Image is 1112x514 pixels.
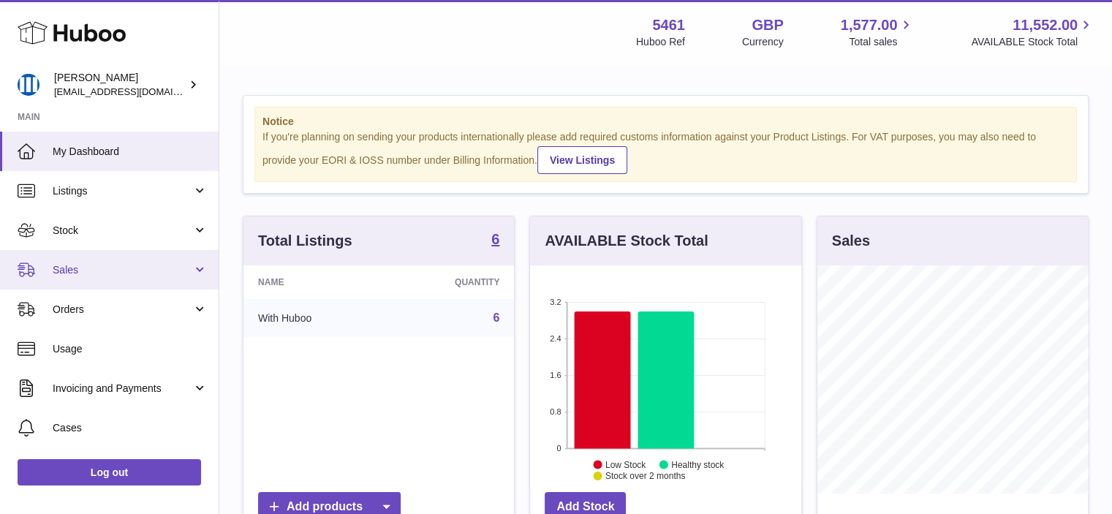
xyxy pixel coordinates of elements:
[243,299,386,337] td: With Huboo
[671,459,725,469] text: Healthy stock
[18,74,39,96] img: oksana@monimoto.com
[54,71,186,99] div: [PERSON_NAME]
[53,263,192,277] span: Sales
[1013,15,1078,35] span: 11,552.00
[652,15,685,35] strong: 5461
[262,130,1069,174] div: If you're planning on sending your products internationally please add required customs informati...
[551,407,561,416] text: 0.8
[53,224,192,238] span: Stock
[605,471,685,481] text: Stock over 2 months
[243,265,386,299] th: Name
[537,146,627,174] a: View Listings
[491,232,499,246] strong: 6
[551,371,561,379] text: 1.6
[386,265,514,299] th: Quantity
[742,35,784,49] div: Currency
[493,311,499,324] a: 6
[557,444,561,453] text: 0
[971,15,1094,49] a: 11,552.00 AVAILABLE Stock Total
[551,298,561,306] text: 3.2
[18,459,201,485] a: Log out
[258,231,352,251] h3: Total Listings
[54,86,215,97] span: [EMAIL_ADDRESS][DOMAIN_NAME]
[605,459,646,469] text: Low Stock
[53,382,192,396] span: Invoicing and Payments
[53,184,192,198] span: Listings
[53,145,208,159] span: My Dashboard
[841,15,915,49] a: 1,577.00 Total sales
[752,15,783,35] strong: GBP
[971,35,1094,49] span: AVAILABLE Stock Total
[832,231,870,251] h3: Sales
[849,35,914,49] span: Total sales
[53,303,192,317] span: Orders
[636,35,685,49] div: Huboo Ref
[545,231,708,251] h3: AVAILABLE Stock Total
[53,342,208,356] span: Usage
[841,15,898,35] span: 1,577.00
[53,421,208,435] span: Cases
[551,334,561,343] text: 2.4
[491,232,499,249] a: 6
[262,115,1069,129] strong: Notice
